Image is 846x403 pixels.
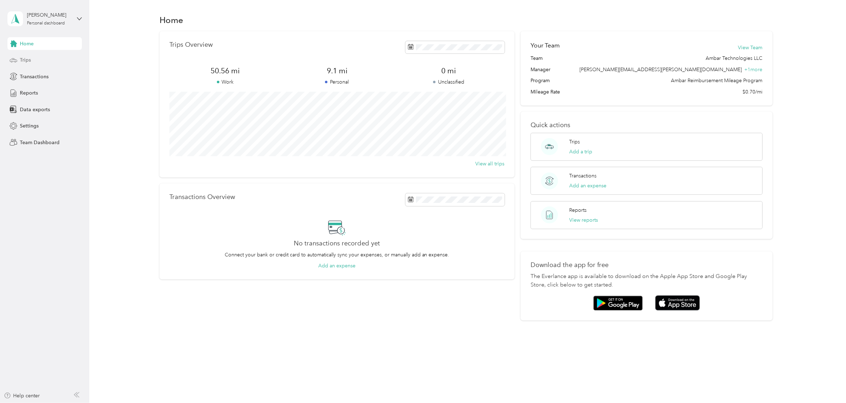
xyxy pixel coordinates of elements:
[531,41,560,50] h2: Your Team
[570,148,593,155] button: Add a trip
[531,272,762,289] p: The Everlance app is available to download on the Apple App Store and Google Play Store, click be...
[281,78,393,86] p: Personal
[745,67,763,73] span: + 1 more
[531,261,762,269] p: Download the app for free
[476,160,505,168] button: View all trips
[318,262,355,269] button: Add an expense
[169,78,281,86] p: Work
[20,139,60,146] span: Team Dashboard
[4,392,40,399] button: Help center
[393,66,504,76] span: 0 mi
[531,121,762,129] p: Quick actions
[20,40,34,47] span: Home
[27,21,65,25] div: Personal dashboard
[580,67,742,73] span: [PERSON_NAME][EMAIL_ADDRESS][PERSON_NAME][DOMAIN_NAME]
[531,66,550,73] span: Manager
[169,193,235,201] p: Transactions Overview
[531,77,550,84] span: Program
[570,138,580,146] p: Trips
[743,88,763,96] span: $0.70/mi
[531,88,560,96] span: Mileage Rate
[570,182,607,189] button: Add an expense
[570,206,587,214] p: Reports
[593,296,643,311] img: Google play
[531,55,543,62] span: Team
[738,44,763,51] button: View Team
[806,363,846,403] iframe: Everlance-gr Chat Button Frame
[393,78,504,86] p: Unclassified
[706,55,763,62] span: Ambar Technologies LLC
[281,66,393,76] span: 9.1 mi
[294,240,380,247] h2: No transactions recorded yet
[169,41,213,49] p: Trips Overview
[20,73,49,80] span: Transactions
[225,251,449,259] p: Connect your bank or credit card to automatically sync your expenses, or manually add an expense.
[20,56,31,64] span: Trips
[570,172,597,180] p: Transactions
[655,295,700,311] img: App store
[20,122,39,130] span: Settings
[20,89,38,97] span: Reports
[159,16,183,24] h1: Home
[27,11,71,19] div: [PERSON_NAME]
[169,66,281,76] span: 50.56 mi
[671,77,763,84] span: Ambar Reimbursement Mileage Program
[570,216,598,224] button: View reports
[20,106,50,113] span: Data exports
